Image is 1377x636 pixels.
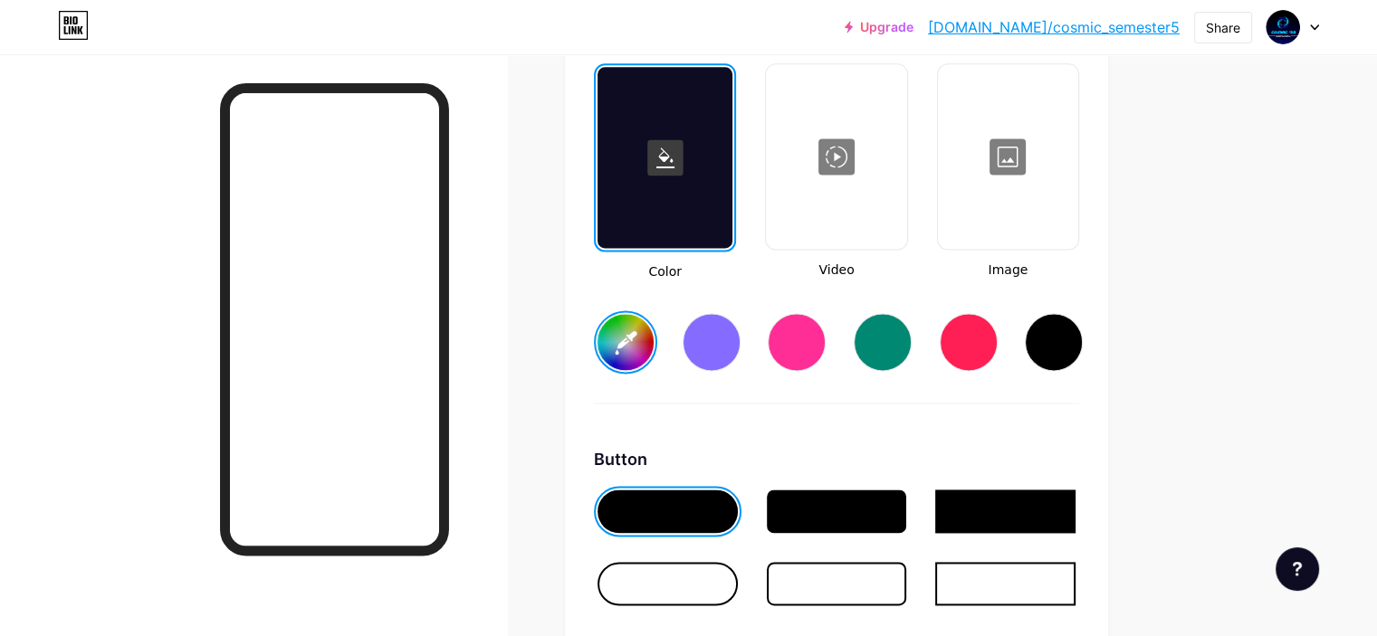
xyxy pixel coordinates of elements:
[765,261,907,280] span: Video
[594,447,1079,471] div: Button
[594,262,736,281] span: Color
[1206,18,1240,37] div: Share
[1266,10,1300,44] img: cosmic_semester5
[845,20,913,34] a: Upgrade
[937,261,1079,280] span: Image
[928,16,1180,38] a: [DOMAIN_NAME]/cosmic_semester5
